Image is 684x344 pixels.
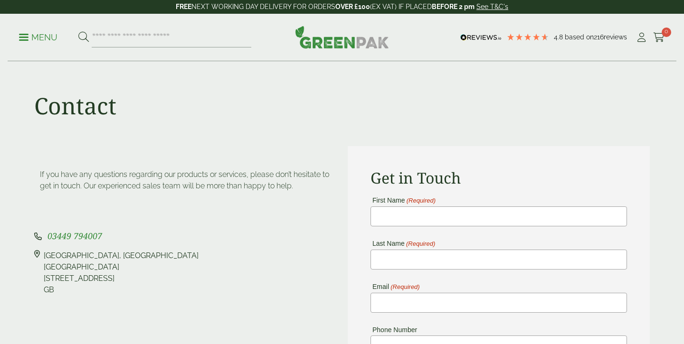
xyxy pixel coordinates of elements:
[476,3,508,10] a: See T&C's
[44,250,199,296] div: [GEOGRAPHIC_DATA], [GEOGRAPHIC_DATA] [GEOGRAPHIC_DATA] [STREET_ADDRESS] GB
[653,33,665,42] i: Cart
[406,197,436,204] span: (Required)
[47,232,102,241] a: 03449 794007
[565,33,594,41] span: Based on
[653,30,665,45] a: 0
[370,197,436,204] label: First Name
[34,92,116,120] h1: Contact
[370,240,435,247] label: Last Name
[370,326,417,333] label: Phone Number
[47,230,102,242] span: 03449 794007
[370,283,420,290] label: Email
[460,34,502,41] img: REVIEWS.io
[40,169,331,192] p: If you have any questions regarding our products or services, please don’t hesitate to get in tou...
[506,33,549,41] div: 4.79 Stars
[176,3,191,10] strong: FREE
[432,3,475,10] strong: BEFORE 2 pm
[594,33,604,41] span: 216
[636,33,647,42] i: My Account
[390,284,420,290] span: (Required)
[19,32,57,43] p: Menu
[604,33,627,41] span: reviews
[335,3,370,10] strong: OVER £100
[295,26,389,48] img: GreenPak Supplies
[554,33,565,41] span: 4.8
[370,169,627,187] h2: Get in Touch
[662,28,671,37] span: 0
[405,241,435,247] span: (Required)
[19,32,57,41] a: Menu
